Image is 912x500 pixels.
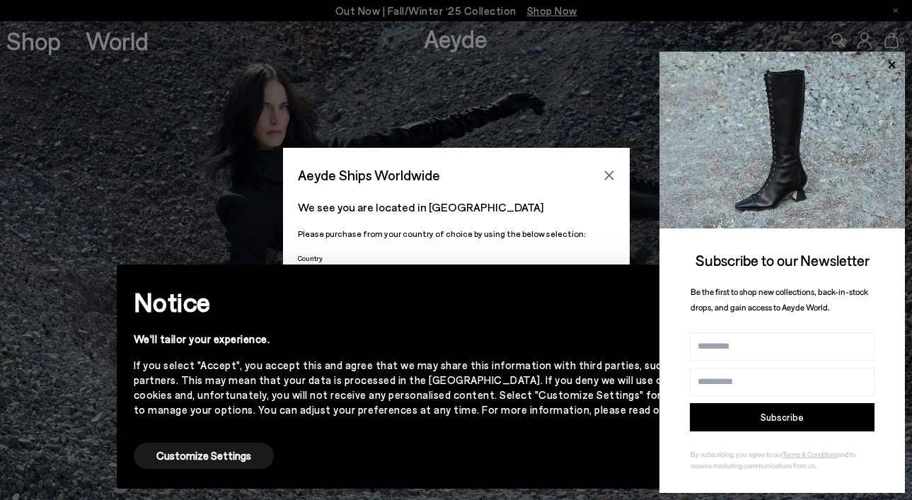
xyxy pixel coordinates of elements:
[695,251,870,269] span: Subscribe to our Newsletter
[691,450,783,458] span: By subscribing, you agree to our
[134,358,756,417] div: If you select "Accept", you accept this and agree that we may share this information with third p...
[134,332,756,347] div: We'll tailor your experience.
[599,165,620,186] button: Close
[134,284,756,320] h2: Notice
[298,163,440,187] span: Aeyde Ships Worldwide
[783,450,838,458] a: Terms & Conditions
[690,403,875,431] button: Subscribe
[134,443,274,469] button: Customize Settings
[298,199,615,216] p: We see you are located in [GEOGRAPHIC_DATA]
[691,286,868,313] span: Be the first to shop new collections, back-in-stock drops, and gain access to Aeyde World.
[298,227,615,240] p: Please purchase from your country of choice by using the below selection:
[659,52,905,228] img: 2a6287a1333c9a56320fd6e7b3c4a9a9.jpg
